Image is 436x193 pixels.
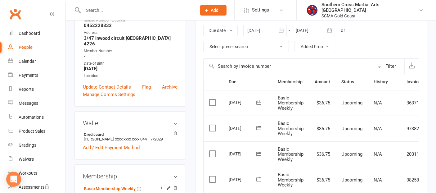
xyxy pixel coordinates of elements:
[19,129,45,134] div: Product Sales
[83,144,140,151] a: Add / Edit Payment Method
[211,8,219,13] span: Add
[8,138,65,152] a: Gradings
[83,120,178,126] h3: Wallet
[19,59,36,64] div: Calendar
[321,13,419,19] div: SCMA Gold Coast
[309,116,336,141] td: $36.75
[341,177,362,183] span: Upcoming
[341,126,362,131] span: Upcoming
[19,185,49,190] div: Assessments
[8,152,65,166] a: Waivers
[309,167,336,193] td: $36.75
[19,101,38,106] div: Messages
[115,137,149,141] span: xxxx xxxx xxxx 0441
[8,110,65,124] a: Automations
[84,66,178,71] strong: [DATE]
[229,149,257,159] div: [DATE]
[223,74,272,90] th: Due
[8,124,65,138] a: Product Sales
[309,90,336,116] td: $36.75
[19,171,37,176] div: Workouts
[229,123,257,133] div: [DATE]
[204,59,374,74] input: Search by invoice number
[8,166,65,180] a: Workouts
[401,141,430,167] td: 2031101
[84,73,178,79] div: Location
[203,25,238,36] button: Due date
[8,68,65,82] a: Payments
[19,157,34,162] div: Waivers
[8,54,65,68] a: Calendar
[84,23,178,28] strong: 0452228832
[229,175,257,184] div: [DATE]
[19,87,34,92] div: Reports
[278,146,303,162] span: Basic Membership Weekly
[385,62,396,70] div: Filter
[374,59,404,74] button: Filter
[294,41,335,52] button: Added From
[19,31,40,36] div: Dashboard
[84,61,178,67] div: Date of Birth
[84,30,178,36] div: Address
[401,167,430,193] td: 0825832
[278,172,303,188] span: Basic Membership Weekly
[84,53,178,59] strong: -
[84,35,178,47] strong: 3/47 inwood circuit [GEOGRAPHIC_DATA] 4226
[83,83,131,91] a: Update Contact Details
[84,186,136,191] a: Basic Membership Weekly
[374,177,382,183] span: N/A
[81,6,192,15] input: Search...
[19,143,36,148] div: Gradings
[142,83,151,91] a: Flag
[341,151,362,157] span: Upcoming
[321,2,419,13] div: Southern Cross Martial Arts [GEOGRAPHIC_DATA]
[374,126,382,131] span: N/A
[84,132,174,137] strong: Credit card
[83,173,178,180] h3: Membership
[8,82,65,96] a: Reports
[8,96,65,110] a: Messages
[83,131,178,142] li: [PERSON_NAME]
[278,95,303,111] span: Basic Membership Weekly
[401,74,430,90] th: Invoice #
[83,91,135,98] a: Manage Comms Settings
[229,98,257,107] div: [DATE]
[8,26,65,40] a: Dashboard
[19,73,38,78] div: Payments
[272,74,309,90] th: Membership
[19,115,44,120] div: Automations
[6,172,21,187] div: Open Intercom Messenger
[368,74,401,90] th: History
[401,90,430,116] td: 3637186
[162,83,178,91] a: Archive
[8,40,65,54] a: People
[341,100,362,106] span: Upcoming
[374,100,382,106] span: N/A
[200,5,227,16] button: Add
[252,3,269,17] span: Settings
[341,27,345,34] div: or
[84,48,178,54] div: Member Number
[309,74,336,90] th: Amount
[374,151,382,157] span: N/A
[151,137,163,141] span: 7/2029
[401,116,430,141] td: 9738250
[7,6,23,22] a: Clubworx
[306,4,318,16] img: thumb_image1620786302.png
[336,74,368,90] th: Status
[278,121,303,136] span: Basic Membership Weekly
[19,45,33,50] div: People
[309,141,336,167] td: $36.75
